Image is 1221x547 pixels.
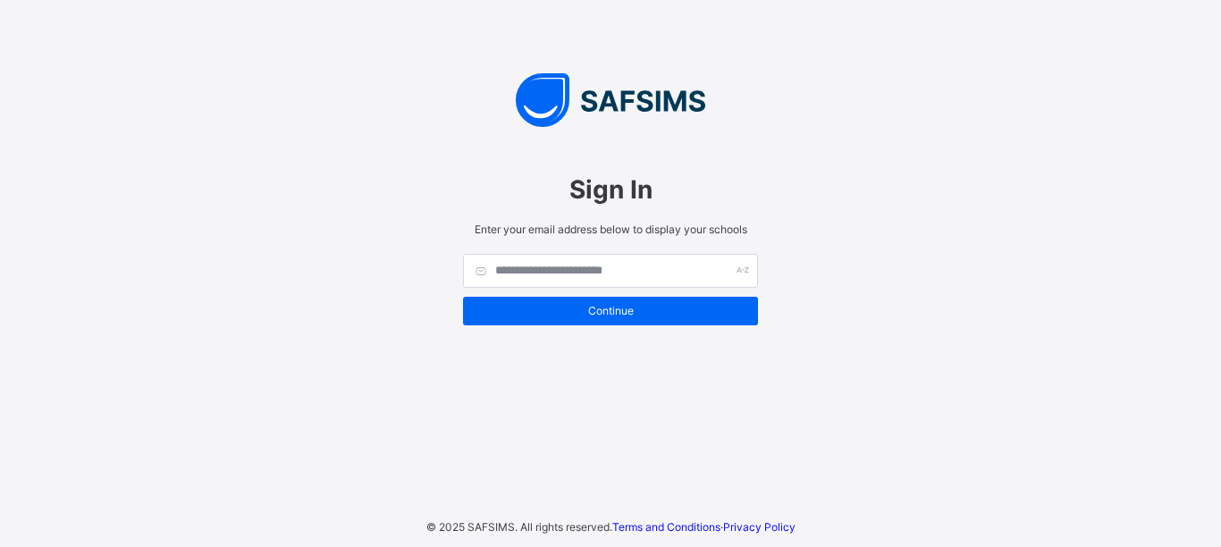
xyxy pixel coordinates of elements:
[463,223,758,236] span: Enter your email address below to display your schools
[445,73,776,127] img: SAFSIMS Logo
[476,304,745,317] span: Continue
[463,174,758,205] span: Sign In
[612,520,720,534] a: Terms and Conditions
[723,520,796,534] a: Privacy Policy
[612,520,796,534] span: ·
[426,520,612,534] span: © 2025 SAFSIMS. All rights reserved.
